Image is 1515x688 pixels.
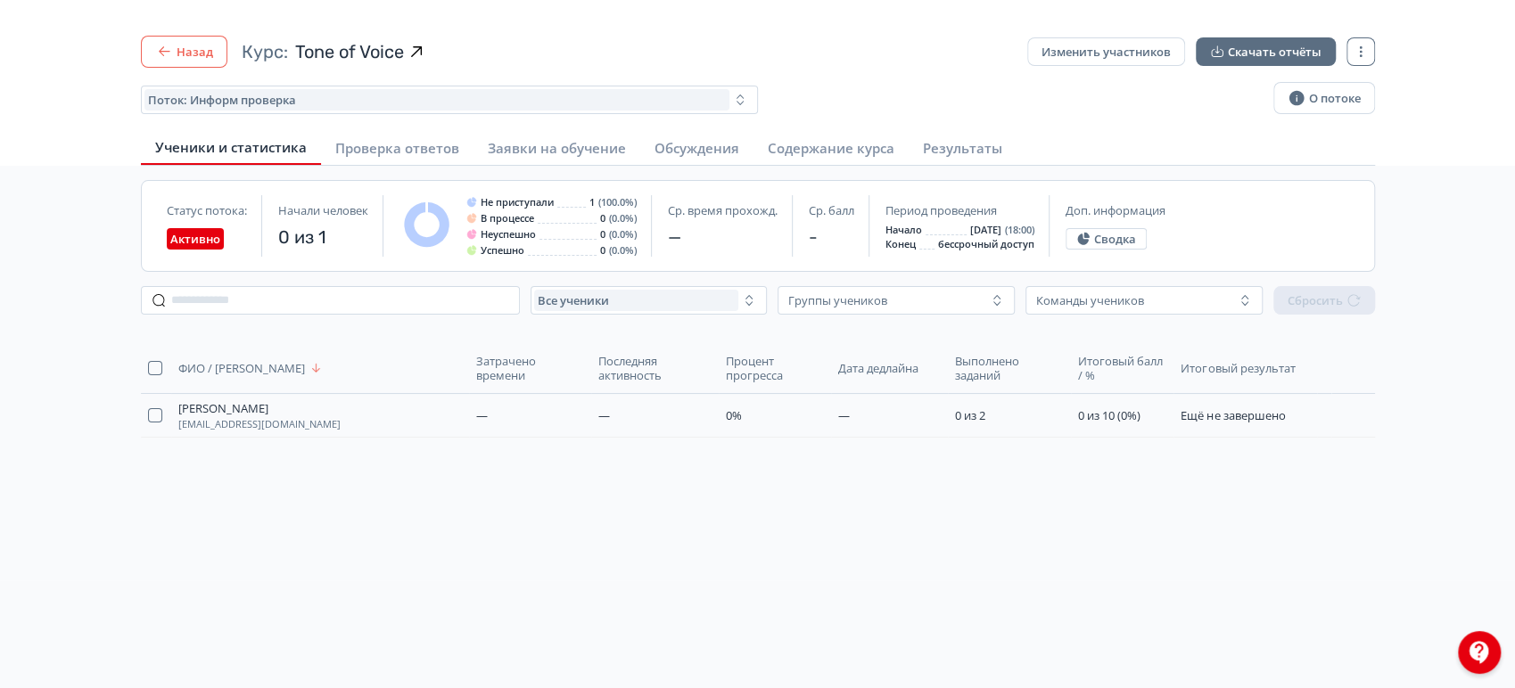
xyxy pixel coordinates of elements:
span: Период проведения [885,203,997,217]
button: Поток: Информ проверка [141,86,758,114]
span: Итоговый результат [1181,361,1310,375]
span: бессрочный доступ [938,239,1034,250]
button: Итоговый балл / % [1078,350,1166,386]
span: Конец [885,239,916,250]
span: (0.0%) [609,229,637,240]
span: Не приступали [481,197,554,208]
span: Обсуждения [655,139,739,157]
span: 0% [726,407,742,423]
button: [PERSON_NAME][EMAIL_ADDRESS][DOMAIN_NAME] [178,401,341,430]
span: — [668,225,778,250]
span: 0 [600,213,605,224]
span: Активно [170,232,220,246]
button: Выполнено заданий [955,350,1064,386]
span: 0 [600,245,605,256]
span: Содержание курса [768,139,894,157]
span: Дата дедлайна [838,361,918,375]
span: Статус потока: [167,203,247,217]
span: — [598,407,610,423]
div: Группы учеников [788,293,887,307]
span: — [838,407,850,423]
span: Неуспешно [481,229,536,240]
span: Доп. информация [1066,203,1165,217]
span: [PERSON_NAME] [178,401,268,415]
span: Итоговый балл / % [1078,354,1163,382]
span: 1 [589,197,595,208]
span: Выполнено заданий [955,354,1060,382]
span: - [809,225,854,250]
span: В процессе [481,213,534,224]
button: Группы учеников [778,286,1015,315]
span: 0 из 1 [278,225,368,250]
span: Все ученики [538,293,609,307]
div: Команды учеников [1036,293,1144,307]
span: 0 [600,229,605,240]
span: Начало [885,225,922,235]
span: Сводка [1094,232,1136,246]
span: 0 из 10 (0%) [1078,407,1140,423]
button: Дата дедлайна [838,357,922,379]
span: Курс: [242,39,288,64]
span: Tone of Voice [295,39,404,64]
span: Процент прогресса [726,354,819,382]
span: Ср. балл [809,203,854,217]
span: Ученики и статистика [155,138,307,156]
span: [DATE] [970,225,1001,235]
span: Проверка ответов [335,139,459,157]
button: Последняя активность [598,350,712,386]
span: Заявки на обучение [488,139,626,157]
span: [EMAIL_ADDRESS][DOMAIN_NAME] [178,419,341,430]
span: (0.0%) [609,245,637,256]
span: (18:00) [1005,225,1034,235]
span: Успешно [481,245,524,256]
button: Изменить участников [1027,37,1185,66]
span: Ещё не завершено [1181,407,1285,423]
button: Команды учеников [1025,286,1263,315]
span: — [476,407,488,423]
span: Начали человек [278,203,368,217]
span: (100.0%) [598,197,637,208]
button: Сбросить [1273,286,1375,315]
button: ФИО / [PERSON_NAME] [178,357,326,379]
button: Процент прогресса [726,350,823,386]
button: Все ученики [531,286,768,315]
button: Назад [141,36,227,68]
span: Ср. время прохожд. [668,203,778,217]
button: О потоке [1273,82,1375,114]
span: Поток: Информ проверка [148,93,296,107]
button: Сводка [1066,228,1147,250]
span: ФИО / [PERSON_NAME] [178,361,305,375]
span: (0.0%) [609,213,637,224]
span: Затрачено времени [476,354,580,382]
button: Скачать отчёты [1196,37,1336,66]
span: Последняя активность [598,354,708,382]
button: Затрачено времени [476,350,584,386]
span: 0 из 2 [955,407,985,423]
span: Результаты [923,139,1002,157]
